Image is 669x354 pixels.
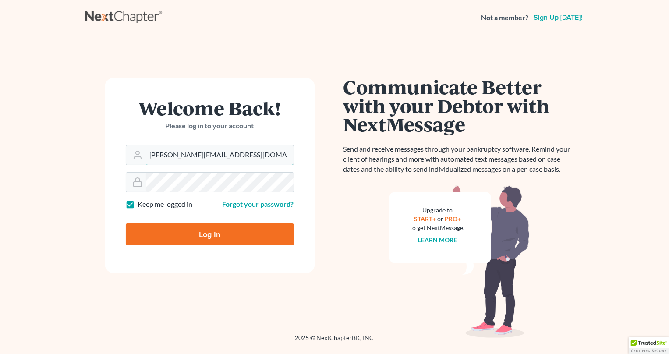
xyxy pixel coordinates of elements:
span: or [437,215,443,223]
input: Log In [126,223,294,245]
a: Forgot your password? [223,200,294,208]
a: Sign up [DATE]! [532,14,584,21]
label: Keep me logged in [138,199,193,209]
h1: Communicate Better with your Debtor with NextMessage [343,78,576,134]
div: TrustedSite Certified [629,337,669,354]
div: Upgrade to [411,206,465,215]
h1: Welcome Back! [126,99,294,117]
p: Send and receive messages through your bankruptcy software. Remind your client of hearings and mo... [343,144,576,174]
div: 2025 © NextChapterBK, INC [85,333,584,349]
img: nextmessage_bg-59042aed3d76b12b5cd301f8e5b87938c9018125f34e5fa2b7a6b67550977c72.svg [389,185,530,338]
div: to get NextMessage. [411,223,465,232]
a: Learn more [418,236,457,244]
p: Please log in to your account [126,121,294,131]
strong: Not a member? [481,13,529,23]
a: START+ [414,215,436,223]
a: PRO+ [445,215,461,223]
input: Email Address [146,145,294,165]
